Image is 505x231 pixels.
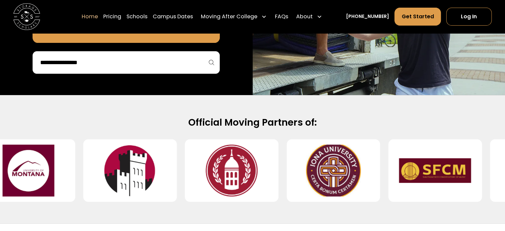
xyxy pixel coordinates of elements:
[153,7,193,26] a: Campus Dates
[446,8,492,26] a: Log In
[13,3,40,30] img: Storage Scholars main logo
[126,7,147,26] a: Schools
[399,145,471,196] img: San Francisco Conservatory of Music
[196,145,268,196] img: Southern Virginia University
[94,145,166,196] img: Manhattanville University
[201,13,257,21] div: Moving After College
[103,7,121,26] a: Pricing
[346,13,389,20] a: [PHONE_NUMBER]
[198,7,269,26] div: Moving After College
[39,116,466,129] h2: Official Moving Partners of:
[82,7,98,26] a: Home
[394,8,441,26] a: Get Started
[297,145,370,196] img: Iona University
[296,13,313,21] div: About
[13,3,40,30] a: home
[275,7,288,26] a: FAQs
[294,7,325,26] div: About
